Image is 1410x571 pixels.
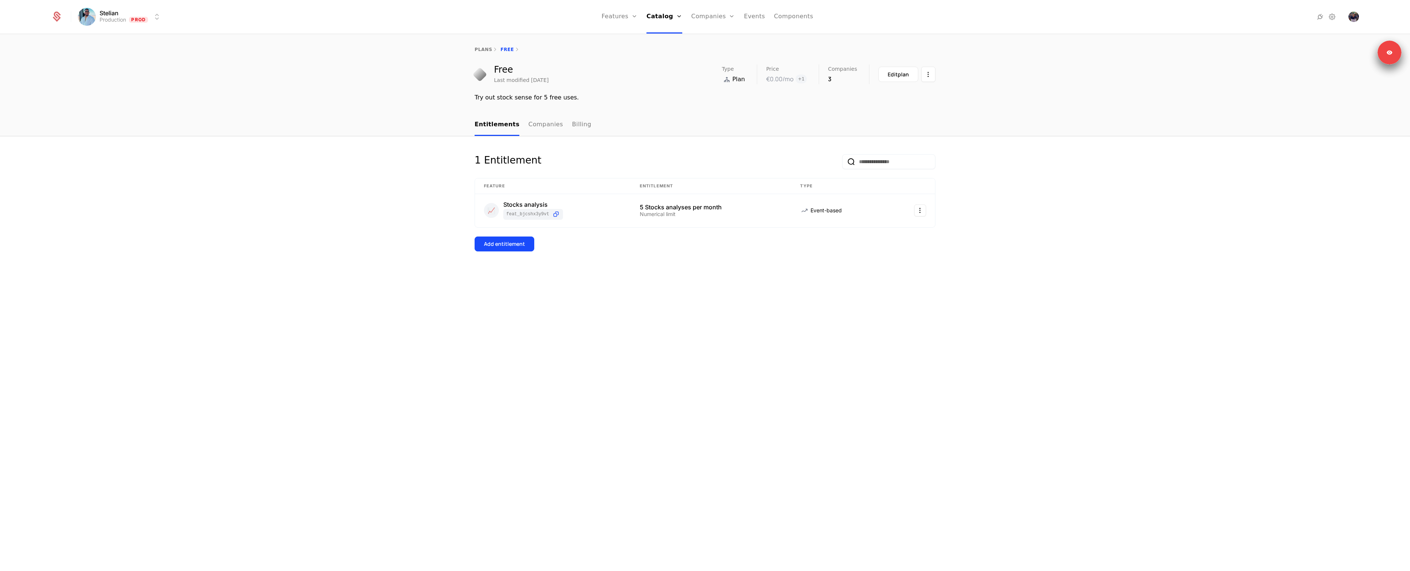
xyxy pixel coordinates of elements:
button: Add entitlement [475,237,534,251]
span: Stelian [100,10,119,16]
nav: Main [475,114,935,136]
span: Type [722,66,734,72]
a: Entitlements [475,114,519,136]
div: Add entitlement [484,240,525,248]
div: 5 Stocks analyses per month [640,204,782,210]
button: Select action [921,67,935,82]
span: feat_BJCShx3Y9vT [506,211,549,217]
span: Price [766,66,779,72]
span: Companies [828,66,857,72]
button: Select environment [80,9,161,25]
div: Stocks analysis [503,202,563,207]
div: Production [100,16,126,23]
div: Edit plan [888,71,909,78]
div: Try out stock sense for 5 free uses. [475,93,935,102]
a: Settings [1328,12,1337,21]
span: + 1 [796,74,807,83]
div: Last modified [DATE] [494,76,549,84]
div: Free [494,65,549,74]
a: Billing [572,114,591,136]
img: Stelian [78,8,96,26]
span: Event-based [811,207,842,214]
a: plans [475,47,492,52]
th: Entitlement [631,178,791,194]
th: Type [791,178,887,194]
img: Стелиан Цанков [1348,12,1359,22]
div: Numerical limit [640,212,782,217]
th: Feature [475,178,631,194]
div: 1 Entitlement [475,154,541,169]
a: Integrations [1316,12,1325,21]
ul: Choose Sub Page [475,114,591,136]
div: €0.00 /mo [766,74,793,83]
button: Select action [914,204,926,216]
div: 3 [828,74,857,83]
button: Editplan [878,67,918,82]
span: Prod [129,17,148,23]
div: 📈 [484,203,499,218]
span: Plan [732,75,745,84]
button: Open user button [1348,12,1359,22]
a: Companies [528,114,563,136]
